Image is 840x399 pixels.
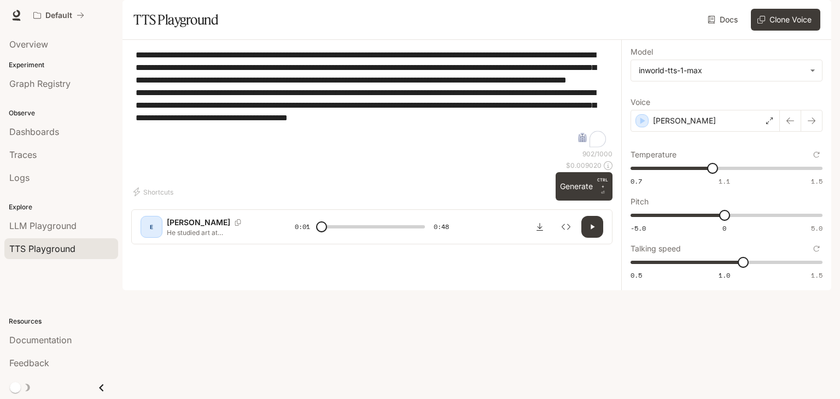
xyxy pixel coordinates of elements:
[295,221,310,232] span: 0:01
[631,60,822,81] div: inworld-tts-1-max
[631,198,649,206] p: Pitch
[631,151,676,159] p: Temperature
[167,228,269,237] p: He studied art at [PERSON_NAME][GEOGRAPHIC_DATA], gripping brushes like lifelines. Then he dared ...
[529,216,551,238] button: Download audio
[810,243,822,255] button: Reset to default
[719,177,730,186] span: 1.1
[597,177,608,196] p: ⏎
[631,224,646,233] span: -5.0
[631,177,642,186] span: 0.7
[811,224,822,233] span: 5.0
[45,11,72,20] p: Default
[133,9,218,31] h1: TTS Playground
[230,219,246,226] button: Copy Voice ID
[143,218,160,236] div: E
[653,115,716,126] p: [PERSON_NAME]
[167,217,230,228] p: [PERSON_NAME]
[719,271,730,280] span: 1.0
[811,271,822,280] span: 1.5
[434,221,449,232] span: 0:48
[28,4,89,26] button: All workspaces
[555,216,577,238] button: Inspect
[631,271,642,280] span: 0.5
[631,48,653,56] p: Model
[131,183,178,201] button: Shortcuts
[597,177,608,190] p: CTRL +
[751,9,820,31] button: Clone Voice
[722,224,726,233] span: 0
[811,177,822,186] span: 1.5
[631,98,650,106] p: Voice
[136,49,608,149] textarea: To enrich screen reader interactions, please activate Accessibility in Grammarly extension settings
[810,149,822,161] button: Reset to default
[639,65,804,76] div: inworld-tts-1-max
[556,172,612,201] button: GenerateCTRL +⏎
[631,245,681,253] p: Talking speed
[705,9,742,31] a: Docs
